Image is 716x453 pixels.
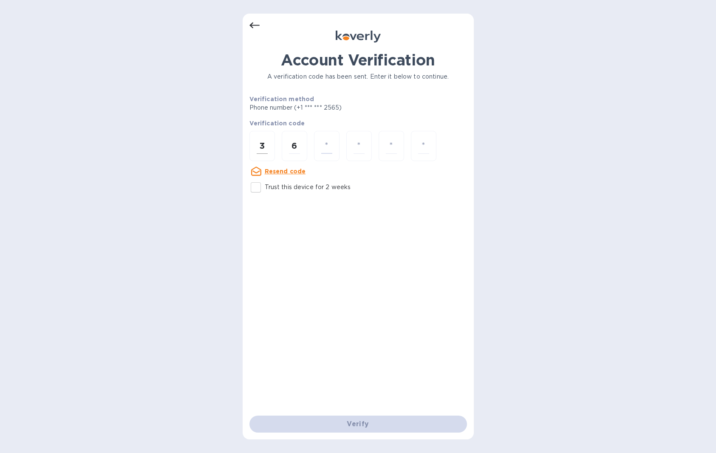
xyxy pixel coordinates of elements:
p: Phone number (+1 *** *** 2565) [249,103,407,112]
p: Verification code [249,119,467,127]
u: Resend code [265,168,306,175]
b: Verification method [249,96,314,102]
p: Trust this device for 2 weeks [265,183,351,192]
h1: Account Verification [249,51,467,69]
p: A verification code has been sent. Enter it below to continue. [249,72,467,81]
